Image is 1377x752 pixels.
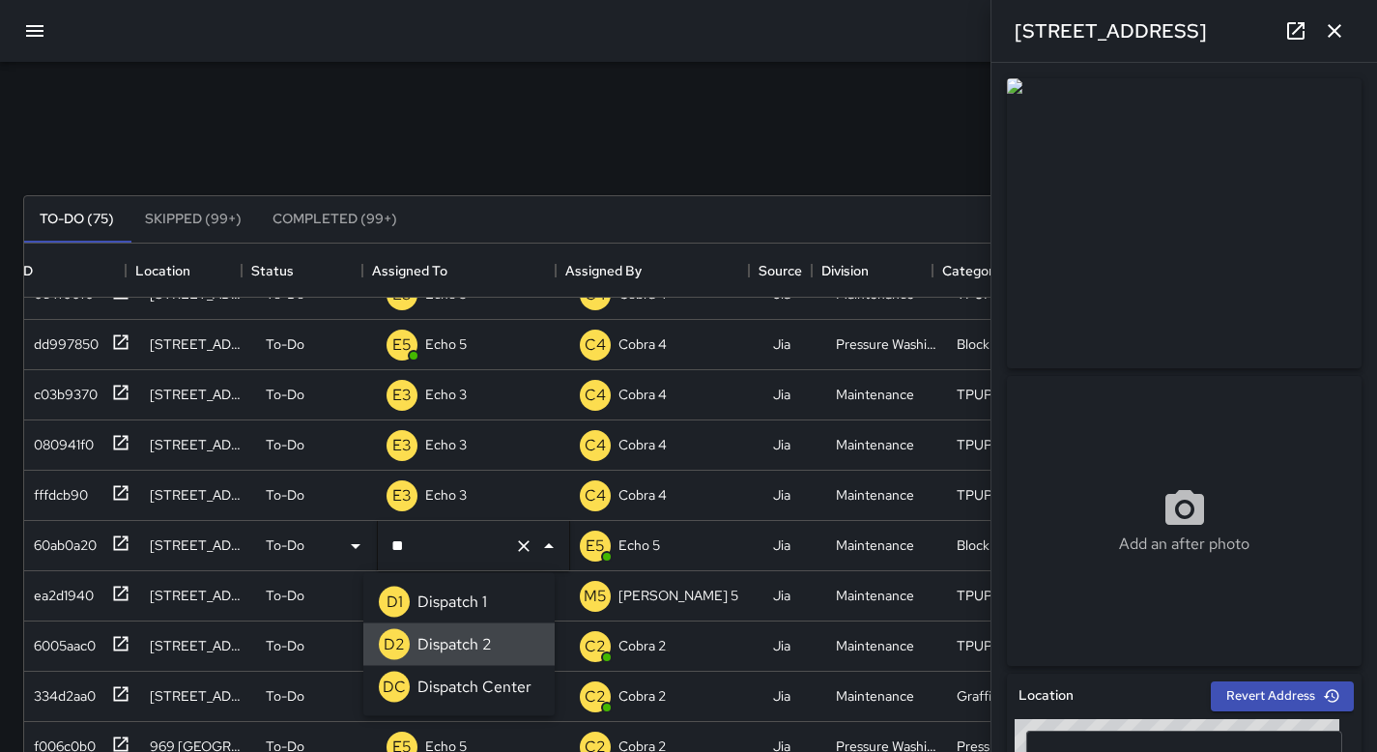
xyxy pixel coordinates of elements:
[150,334,246,354] div: 469 10th Street
[618,636,666,655] p: Cobra 2
[773,435,790,454] div: Jia
[957,686,1058,706] div: Graffiti Abated Large
[618,435,667,454] p: Cobra 4
[19,244,33,298] div: ID
[257,196,413,243] button: Completed (99+)
[26,427,94,454] div: 080941f0
[618,485,667,505] p: Cobra 4
[392,333,412,357] p: E5
[26,679,96,706] div: 334d2aa0
[150,586,246,605] div: 265 27th Street
[618,535,660,555] p: Echo 5
[26,377,98,404] div: c03b9370
[242,244,362,298] div: Status
[773,535,790,555] div: Jia
[372,244,447,298] div: Assigned To
[150,435,246,454] div: 441 9th Street
[836,535,914,555] div: Maintenance
[26,628,96,655] div: 6005aac0
[836,636,914,655] div: Maintenance
[585,333,606,357] p: C4
[942,244,1000,298] div: Category
[773,385,790,404] div: Jia
[384,633,405,656] p: D2
[126,244,242,298] div: Location
[565,244,642,298] div: Assigned By
[266,385,304,404] p: To-Do
[26,528,97,555] div: 60ab0a20
[585,434,606,457] p: C4
[26,578,94,605] div: ea2d1940
[957,636,1058,655] div: TPUP Service Requested
[618,334,667,354] p: Cobra 4
[266,686,304,706] p: To-Do
[585,384,606,407] p: C4
[535,533,562,560] button: Close
[362,244,556,298] div: Assigned To
[26,327,99,354] div: dd997850
[266,485,304,505] p: To-Do
[836,686,914,706] div: Maintenance
[957,586,1058,605] div: TPUP Service Requested
[957,435,1058,454] div: TPUP Service Requested
[150,686,246,706] div: 326 15th Street
[150,535,246,555] div: 285 23rd Street
[26,477,88,505] div: fffdcb90
[383,676,406,699] p: DC
[836,435,914,454] div: Maintenance
[957,385,1058,404] div: TPUP Service Requested
[773,686,790,706] div: Jia
[749,244,812,298] div: Source
[150,385,246,404] div: 824 Franklin Street
[150,636,246,655] div: 2115 Webster Street
[957,535,1058,555] div: Block Face Detailed
[266,586,304,605] p: To-Do
[836,485,914,505] div: Maintenance
[392,484,412,507] p: E3
[417,676,531,699] p: Dispatch Center
[24,196,129,243] button: To-Do (75)
[425,334,467,354] p: Echo 5
[417,591,487,614] p: Dispatch 1
[266,435,304,454] p: To-Do
[773,334,790,354] div: Jia
[425,435,467,454] p: Echo 3
[957,334,1058,354] div: Block Face Pressure Washed
[957,485,1058,505] div: TPUP Service Requested
[585,635,606,658] p: C2
[821,244,869,298] div: Division
[10,244,126,298] div: ID
[773,485,790,505] div: Jia
[618,385,667,404] p: Cobra 4
[251,244,294,298] div: Status
[266,636,304,655] p: To-Do
[618,586,738,605] p: [PERSON_NAME] 5
[392,384,412,407] p: E3
[556,244,749,298] div: Assigned By
[585,685,606,709] p: C2
[836,586,914,605] div: Maintenance
[266,334,304,354] p: To-Do
[425,485,467,505] p: Echo 3
[392,434,412,457] p: E3
[425,385,467,404] p: Echo 3
[387,591,403,614] p: D1
[150,485,246,505] div: 230 Bay Place
[129,196,257,243] button: Skipped (99+)
[584,585,607,608] p: M5
[266,535,304,555] p: To-Do
[135,244,190,298] div: Location
[417,633,492,656] p: Dispatch 2
[836,385,914,404] div: Maintenance
[759,244,802,298] div: Source
[812,244,932,298] div: Division
[773,636,790,655] div: Jia
[618,686,666,706] p: Cobra 2
[585,484,606,507] p: C4
[836,334,937,354] div: Pressure Washing
[510,533,537,560] button: Clear
[586,535,605,558] p: E5
[773,586,790,605] div: Jia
